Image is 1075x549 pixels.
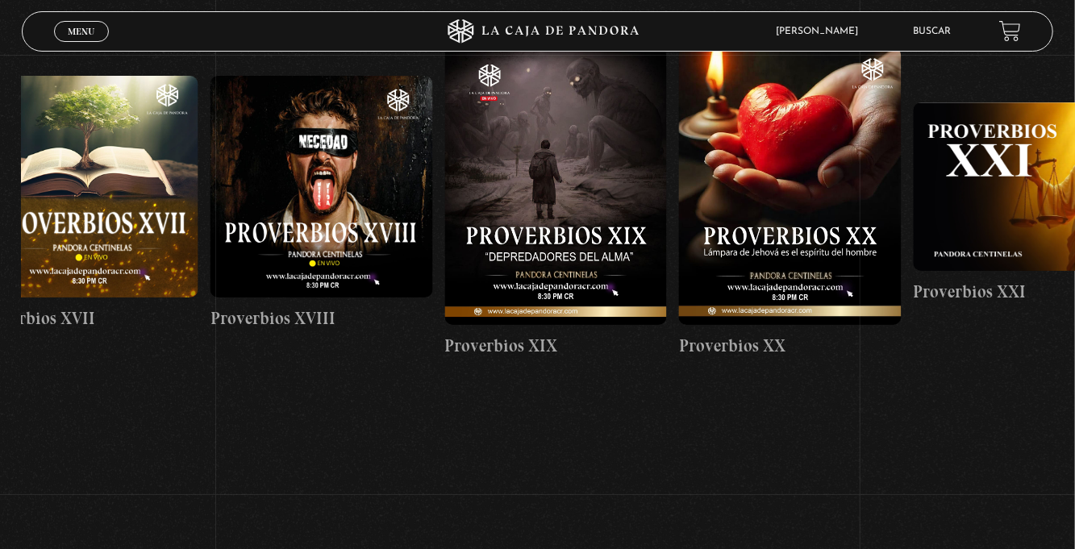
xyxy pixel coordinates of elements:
span: Cerrar [62,40,100,51]
a: Buscar [913,27,951,36]
span: [PERSON_NAME] [768,27,874,36]
span: Menu [68,27,94,36]
h4: Proverbios XIX [445,333,667,359]
h4: Proverbios XVIII [210,306,432,331]
h4: Proverbios XX [679,333,901,359]
a: View your shopping cart [999,20,1021,42]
